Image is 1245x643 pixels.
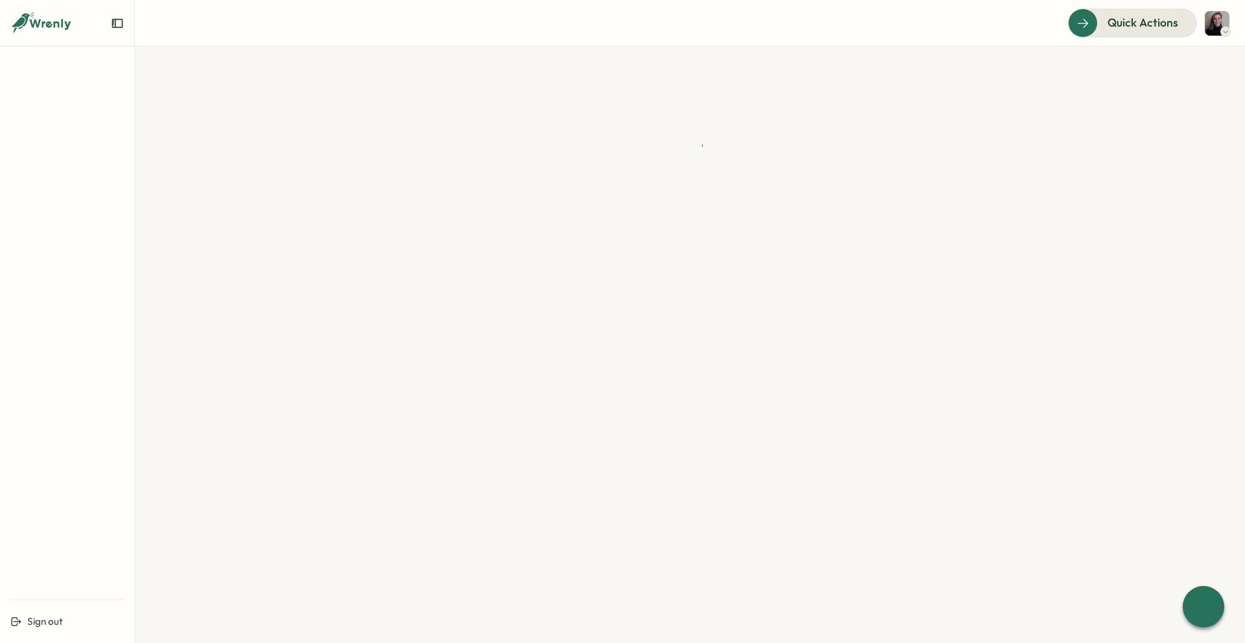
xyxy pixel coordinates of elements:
[27,615,63,627] span: Sign out
[1068,8,1197,37] button: Quick Actions
[111,17,124,30] button: Expand sidebar
[1108,14,1178,31] span: Quick Actions
[1205,11,1229,36] img: Lucy Skinner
